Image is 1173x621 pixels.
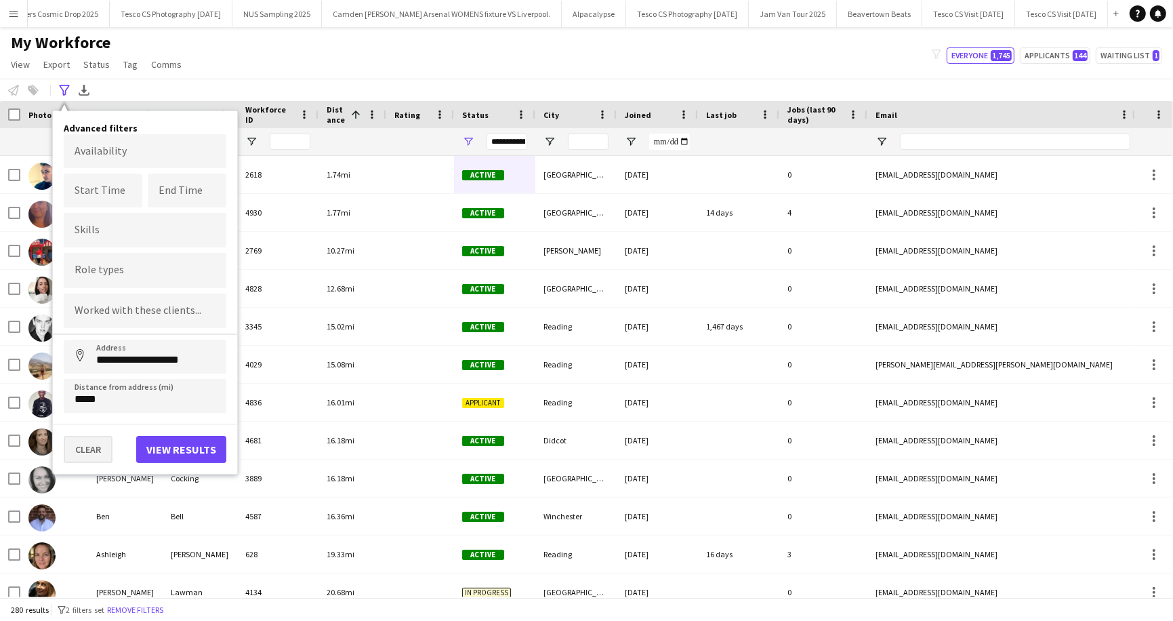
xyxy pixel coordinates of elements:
[617,346,698,383] div: [DATE]
[626,1,749,27] button: Tesco CS Photography [DATE]
[867,194,1138,231] div: [EMAIL_ADDRESS][DOMAIN_NAME]
[75,305,215,317] input: Type to search clients...
[237,574,318,611] div: 4134
[237,536,318,573] div: 628
[11,58,30,71] span: View
[779,460,867,497] div: 0
[568,134,609,150] input: City Filter Input
[118,56,143,73] a: Tag
[535,498,617,535] div: Winchester
[327,473,354,483] span: 16.18mi
[779,498,867,535] div: 0
[462,588,511,598] span: In progress
[867,574,1138,611] div: [EMAIL_ADDRESS][DOMAIN_NAME]
[28,353,56,380] img: Kiana Vivian
[617,156,698,193] div: [DATE]
[543,110,559,120] span: City
[706,110,737,120] span: Last job
[867,308,1138,345] div: [EMAIL_ADDRESS][DOMAIN_NAME]
[617,232,698,269] div: [DATE]
[625,136,637,148] button: Open Filter Menu
[270,134,310,150] input: Workforce ID Filter Input
[779,346,867,383] div: 0
[232,1,322,27] button: NUS Sampling 2025
[462,436,504,446] span: Active
[28,390,56,418] img: Eddie Court
[5,56,35,73] a: View
[237,308,318,345] div: 3345
[867,346,1138,383] div: [PERSON_NAME][EMAIL_ADDRESS][PERSON_NAME][DOMAIN_NAME]
[867,156,1138,193] div: [EMAIL_ADDRESS][DOMAIN_NAME]
[237,194,318,231] div: 4930
[163,536,237,573] div: [PERSON_NAME]
[1153,50,1159,61] span: 1
[394,110,420,120] span: Rating
[779,536,867,573] div: 3
[462,512,504,522] span: Active
[779,156,867,193] div: 0
[698,194,779,231] div: 14 days
[867,384,1138,421] div: [EMAIL_ADDRESS][DOMAIN_NAME]
[327,283,354,294] span: 12.68mi
[867,536,1138,573] div: [EMAIL_ADDRESS][DOMAIN_NAME]
[38,56,75,73] a: Export
[991,50,1012,61] span: 1,745
[617,194,698,231] div: [DATE]
[237,460,318,497] div: 3889
[617,574,698,611] div: [DATE]
[237,156,318,193] div: 2618
[28,580,56,607] img: Michelle Lawman
[237,498,318,535] div: 4587
[867,232,1138,269] div: [EMAIL_ADDRESS][DOMAIN_NAME]
[322,1,562,27] button: Camden [PERSON_NAME] Arsenal WOMENS fixture VS Liverpool.
[1073,50,1088,61] span: 144
[779,270,867,307] div: 0
[28,315,56,342] img: Matt Collins
[617,308,698,345] div: [DATE]
[535,194,617,231] div: [GEOGRAPHIC_DATA]
[1096,47,1162,64] button: Waiting list1
[535,460,617,497] div: [GEOGRAPHIC_DATA]
[83,58,110,71] span: Status
[779,232,867,269] div: 0
[327,397,354,407] span: 16.01mi
[535,346,617,383] div: Reading
[56,82,73,98] app-action-btn: Advanced filters
[947,47,1014,64] button: Everyone1,745
[779,574,867,611] div: 0
[163,460,237,497] div: Cocking
[237,232,318,269] div: 2769
[617,422,698,459] div: [DATE]
[617,460,698,497] div: [DATE]
[88,574,163,611] div: [PERSON_NAME]
[28,110,52,120] span: Photo
[327,207,350,218] span: 1.77mi
[462,110,489,120] span: Status
[28,504,56,532] img: Ben Bell
[76,82,92,98] app-action-btn: Export XLSX
[28,239,56,266] img: Toni Conduct
[28,163,56,190] img: alastair drummond
[698,308,779,345] div: 1,467 days
[43,58,70,71] span: Export
[237,270,318,307] div: 4828
[922,1,1015,27] button: Tesco CS Visit [DATE]
[2,1,110,27] button: Fullers Cosmic Drop 2025
[779,308,867,345] div: 0
[28,277,56,304] img: Abigail Lenton
[327,359,354,369] span: 15.08mi
[146,56,187,73] a: Comms
[327,435,354,445] span: 16.18mi
[779,422,867,459] div: 0
[88,498,163,535] div: Ben
[462,136,474,148] button: Open Filter Menu
[327,245,354,256] span: 10.27mi
[535,384,617,421] div: Reading
[787,104,843,125] span: Jobs (last 90 days)
[327,549,354,559] span: 19.33mi
[1020,47,1090,64] button: Applicants144
[617,270,698,307] div: [DATE]
[462,246,504,256] span: Active
[535,574,617,611] div: [GEOGRAPHIC_DATA]
[237,422,318,459] div: 4681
